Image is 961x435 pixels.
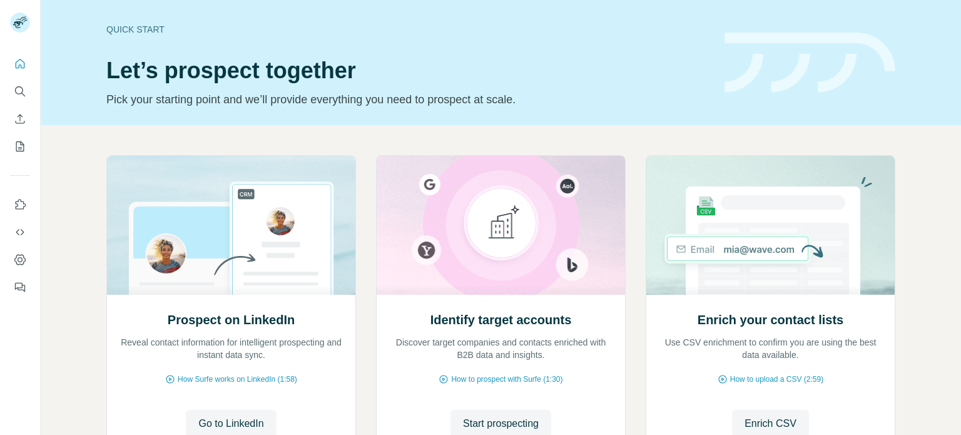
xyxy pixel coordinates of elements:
[10,221,30,243] button: Use Surfe API
[745,416,796,431] span: Enrich CSV
[10,276,30,299] button: Feedback
[10,53,30,75] button: Quick start
[659,336,882,361] p: Use CSV enrichment to confirm you are using the best data available.
[698,311,843,329] h2: Enrich your contact lists
[106,91,709,108] p: Pick your starting point and we’ll provide everything you need to prospect at scale.
[106,58,709,83] h1: Let’s prospect together
[10,193,30,216] button: Use Surfe on LinkedIn
[725,33,895,93] img: banner
[106,156,356,295] img: Prospect on LinkedIn
[10,108,30,130] button: Enrich CSV
[178,374,297,385] span: How Surfe works on LinkedIn (1:58)
[451,374,562,385] span: How to prospect with Surfe (1:30)
[106,23,709,36] div: Quick start
[10,135,30,158] button: My lists
[730,374,823,385] span: How to upload a CSV (2:59)
[389,336,613,361] p: Discover target companies and contacts enriched with B2B data and insights.
[463,416,539,431] span: Start prospecting
[10,80,30,103] button: Search
[646,156,895,295] img: Enrich your contact lists
[376,156,626,295] img: Identify target accounts
[198,416,263,431] span: Go to LinkedIn
[430,311,572,329] h2: Identify target accounts
[10,248,30,271] button: Dashboard
[119,336,343,361] p: Reveal contact information for intelligent prospecting and instant data sync.
[168,311,295,329] h2: Prospect on LinkedIn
